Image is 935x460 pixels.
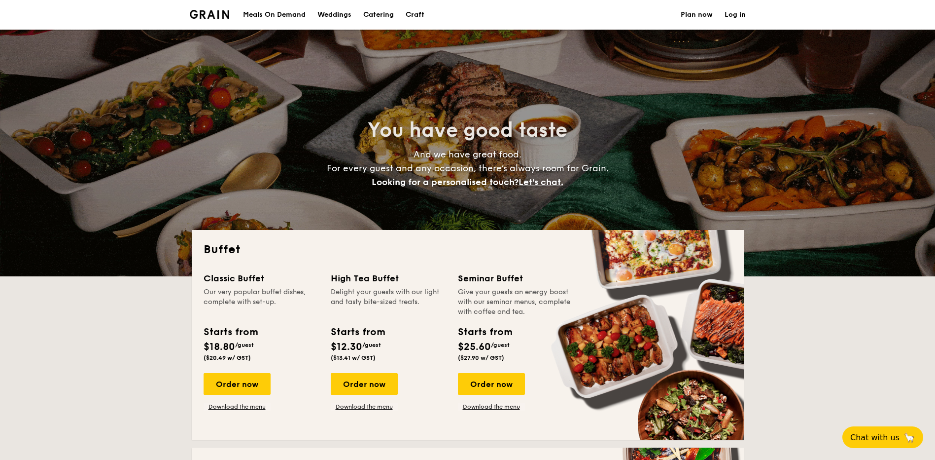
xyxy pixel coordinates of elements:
div: Our very popular buffet dishes, complete with set-up. [204,287,319,317]
div: Order now [458,373,525,395]
span: ($27.90 w/ GST) [458,354,504,361]
div: Starts from [204,325,257,340]
span: ($13.41 w/ GST) [331,354,376,361]
div: Seminar Buffet [458,271,573,285]
span: /guest [491,342,510,348]
div: Order now [331,373,398,395]
span: $25.60 [458,341,491,353]
div: High Tea Buffet [331,271,446,285]
img: Grain [190,10,230,19]
span: /guest [362,342,381,348]
div: Starts from [331,325,384,340]
a: Download the menu [331,403,398,411]
span: ($20.49 w/ GST) [204,354,251,361]
span: Chat with us [850,433,900,442]
span: $18.80 [204,341,235,353]
h2: Buffet [204,242,732,258]
div: Give your guests an energy boost with our seminar menus, complete with coffee and tea. [458,287,573,317]
span: /guest [235,342,254,348]
span: $12.30 [331,341,362,353]
span: You have good taste [368,118,567,142]
span: Let's chat. [519,177,563,188]
a: Download the menu [204,403,271,411]
div: Starts from [458,325,512,340]
span: And we have great food. For every guest and any occasion, there’s always room for Grain. [327,149,609,188]
a: Logotype [190,10,230,19]
span: Looking for a personalised touch? [372,177,519,188]
a: Download the menu [458,403,525,411]
button: Chat with us🦙 [842,426,923,448]
div: Delight your guests with our light and tasty bite-sized treats. [331,287,446,317]
span: 🦙 [903,432,915,443]
div: Order now [204,373,271,395]
div: Classic Buffet [204,271,319,285]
